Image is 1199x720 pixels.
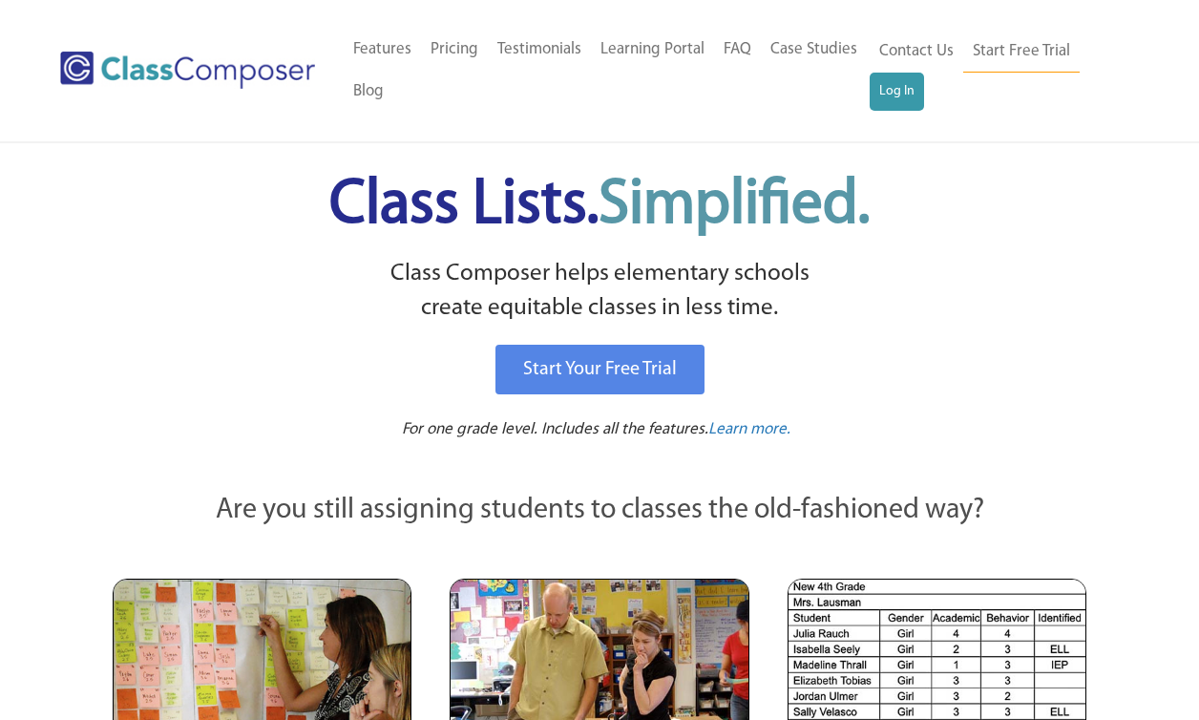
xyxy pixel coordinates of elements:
[402,421,708,437] span: For one grade level. Includes all the features.
[421,29,488,71] a: Pricing
[495,345,705,394] a: Start Your Free Trial
[488,29,591,71] a: Testimonials
[870,73,924,111] a: Log In
[344,71,393,113] a: Blog
[591,29,714,71] a: Learning Portal
[523,360,677,379] span: Start Your Free Trial
[344,29,421,71] a: Features
[113,490,1086,532] p: Are you still assigning students to classes the old-fashioned way?
[329,175,870,237] span: Class Lists.
[344,29,869,113] nav: Header Menu
[708,418,790,442] a: Learn more.
[870,31,963,73] a: Contact Us
[599,175,870,237] span: Simplified.
[110,257,1089,327] p: Class Composer helps elementary schools create equitable classes in less time.
[963,31,1080,74] a: Start Free Trial
[60,52,316,89] img: Class Composer
[761,29,867,71] a: Case Studies
[870,31,1125,111] nav: Header Menu
[714,29,761,71] a: FAQ
[708,421,790,437] span: Learn more.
